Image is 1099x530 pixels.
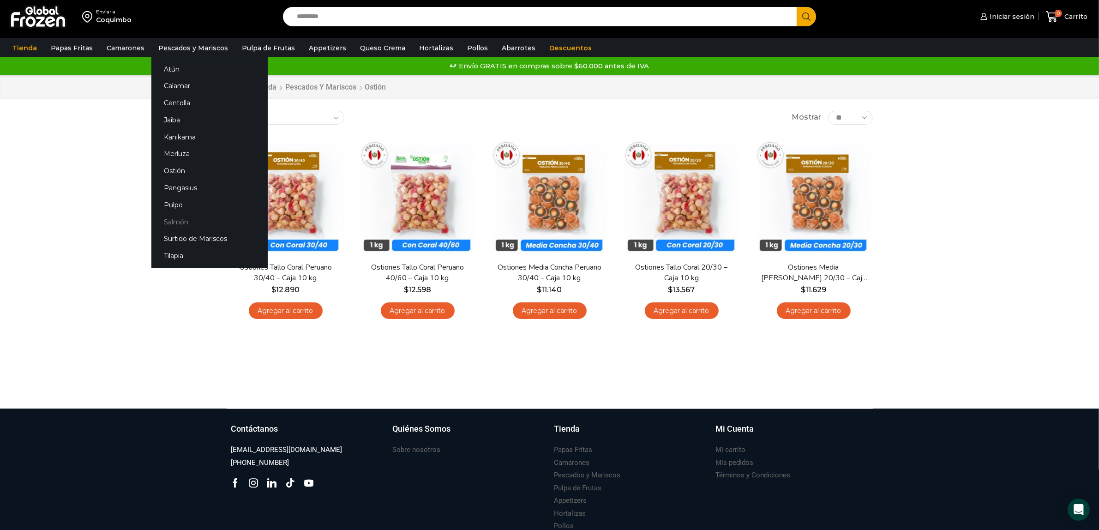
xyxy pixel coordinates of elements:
a: Descuentos [545,39,596,57]
a: Ostiones Tallo Coral Peruano 30/40 – Caja 10 kg [232,262,338,283]
a: Tienda [554,423,707,444]
a: Términos y Condiciones [716,469,791,482]
span: $ [537,285,542,294]
h3: Sobre nosotros [393,445,441,455]
a: Pangasius [151,180,268,197]
h3: Appetizers [554,496,587,506]
a: [EMAIL_ADDRESS][DOMAIN_NAME] [231,444,342,456]
div: Open Intercom Messenger [1068,499,1090,521]
a: Agregar al carrito: “Ostiones Tallo Coral Peruano 30/40 - Caja 10 kg” [249,302,323,319]
span: Carrito [1062,12,1087,21]
span: $ [271,285,276,294]
a: Papas Fritas [46,39,97,57]
a: Calamar [151,78,268,95]
a: Ostión [151,163,268,180]
h3: [PHONE_NUMBER] [231,458,289,468]
a: Pulpo [151,196,268,213]
a: Contáctanos [231,423,384,444]
div: Coquimbo [96,15,132,24]
img: address-field-icon.svg [82,9,96,24]
h3: Quiénes Somos [393,423,451,435]
span: Mostrar [792,112,821,123]
h3: Papas Fritas [554,445,593,455]
a: Appetizers [304,39,351,57]
bdi: 12.598 [404,285,431,294]
h3: [EMAIL_ADDRESS][DOMAIN_NAME] [231,445,342,455]
h3: Mis pedidos [716,458,754,468]
a: Mi Cuenta [716,423,868,444]
a: Ostiones Tallo Coral 20/30 – Caja 10 kg [628,262,734,283]
a: Appetizers [554,494,587,507]
h3: Mi carrito [716,445,746,455]
a: Agregar al carrito: “Ostiones Tallo Coral Peruano 40/60 - Caja 10 kg” [381,302,455,319]
bdi: 11.629 [801,285,826,294]
bdi: 11.140 [537,285,562,294]
a: Camarones [554,457,590,469]
a: Agregar al carrito: “Ostiones Media Concha Peruano 30/40 - Caja 10 kg” [513,302,587,319]
h1: Ostión [365,83,386,91]
a: [PHONE_NUMBER] [231,457,289,469]
bdi: 12.890 [271,285,300,294]
a: Hortalizas [414,39,458,57]
select: Pedido de la tienda [227,111,344,125]
a: Kanikama [151,128,268,145]
bdi: 13.567 [668,285,695,294]
a: Ostiones Tallo Coral Peruano 40/60 – Caja 10 kg [364,262,470,283]
a: Pescados y Mariscos [154,39,233,57]
a: Surtido de Mariscos [151,230,268,247]
a: Pollos [462,39,492,57]
a: Papas Fritas [554,444,593,456]
a: Tienda [8,39,42,57]
button: Search button [797,7,816,26]
a: Mis pedidos [716,457,754,469]
a: Quiénes Somos [393,423,545,444]
h3: Mi Cuenta [716,423,754,435]
a: Ostiones Media [PERSON_NAME] 20/30 – Caja 10 kg [760,262,866,283]
span: $ [668,285,673,294]
h3: Pescados y Mariscos [554,470,621,480]
a: Centolla [151,95,268,112]
a: Salmón [151,213,268,230]
a: Queso Crema [355,39,410,57]
a: 0 Carrito [1044,6,1090,28]
span: $ [801,285,805,294]
span: Iniciar sesión [987,12,1034,21]
a: Ostiones Media Concha Peruano 30/40 – Caja 10 kg [496,262,602,283]
nav: Breadcrumb [227,82,386,93]
h3: Tienda [554,423,580,435]
a: Pulpa de Frutas [237,39,300,57]
a: Agregar al carrito: “Ostiones Tallo Coral 20/30 - Caja 10 kg” [645,302,719,319]
a: Tilapia [151,247,268,265]
h3: Contáctanos [231,423,278,435]
a: Jaiba [151,112,268,129]
a: Abarrotes [497,39,540,57]
a: Pescados y Mariscos [554,469,621,482]
h3: Pulpa de Frutas [554,483,602,493]
a: Atún [151,60,268,78]
a: Pescados y Mariscos [285,82,357,93]
a: Mi carrito [716,444,746,456]
h3: Términos y Condiciones [716,470,791,480]
a: Merluza [151,145,268,163]
a: Hortalizas [554,507,586,520]
a: Sobre nosotros [393,444,441,456]
a: Pulpa de Frutas [554,482,602,494]
div: Enviar a [96,9,132,15]
h3: Camarones [554,458,590,468]
a: Iniciar sesión [978,7,1034,26]
a: Agregar al carrito: “Ostiones Media Concha Peruano 20/30 - Caja 10 kg” [777,302,851,319]
span: 0 [1055,10,1062,17]
h3: Hortalizas [554,509,586,518]
a: Camarones [102,39,149,57]
span: $ [404,285,408,294]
